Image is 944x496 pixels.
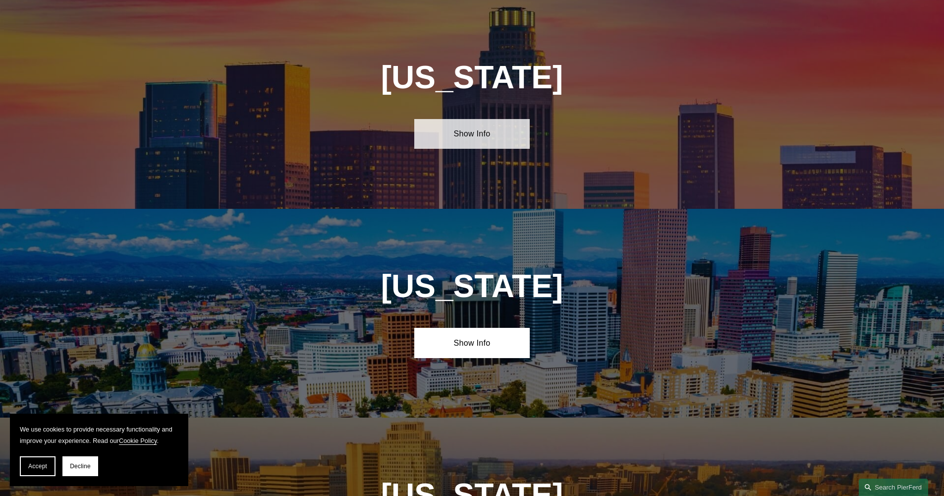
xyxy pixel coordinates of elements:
[414,119,530,149] a: Show Info
[119,437,157,444] a: Cookie Policy
[10,414,188,486] section: Cookie banner
[414,328,530,358] a: Show Info
[328,268,616,305] h1: [US_STATE]
[20,424,178,446] p: We use cookies to provide necessary functionality and improve your experience. Read our .
[28,463,47,470] span: Accept
[70,463,91,470] span: Decline
[62,456,98,476] button: Decline
[328,60,616,96] h1: [US_STATE]
[859,479,928,496] a: Search this site
[20,456,56,476] button: Accept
